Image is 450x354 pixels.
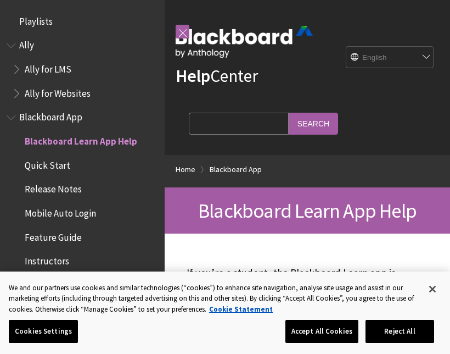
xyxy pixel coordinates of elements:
span: Quick Start [25,156,70,171]
nav: Book outline for Playlists [7,12,158,31]
span: Release Notes [25,180,82,195]
span: Instructors [25,252,69,267]
a: Blackboard App [210,163,262,176]
span: Ally for LMS [25,60,71,75]
a: More information about your privacy, opens in a new tab [209,305,273,314]
p: If you’re a student, the Blackboard Learn app is designed especially for you to view content and ... [187,265,428,352]
span: Blackboard Learn App Help [25,132,137,147]
span: Ally [19,36,34,51]
strong: Help [176,65,210,87]
span: Blackboard App [19,108,82,123]
a: Home [176,163,195,176]
select: Site Language Selector [346,47,434,69]
img: Blackboard by Anthology [176,26,313,58]
span: Ally for Websites [25,84,91,99]
input: Search [289,113,338,134]
button: Reject All [365,320,434,343]
span: Blackboard Learn App Help [198,198,417,223]
span: Feature Guide [25,228,82,243]
span: Playlists [19,12,53,27]
nav: Book outline for Anthology Ally Help [7,36,158,103]
div: We and our partners use cookies and similar technologies (“cookies”) to enhance site navigation, ... [9,283,419,315]
button: Close [420,277,445,301]
button: Accept All Cookies [285,320,358,343]
button: Cookies Settings [9,320,78,343]
a: HelpCenter [176,65,258,87]
span: Mobile Auto Login [25,204,96,219]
